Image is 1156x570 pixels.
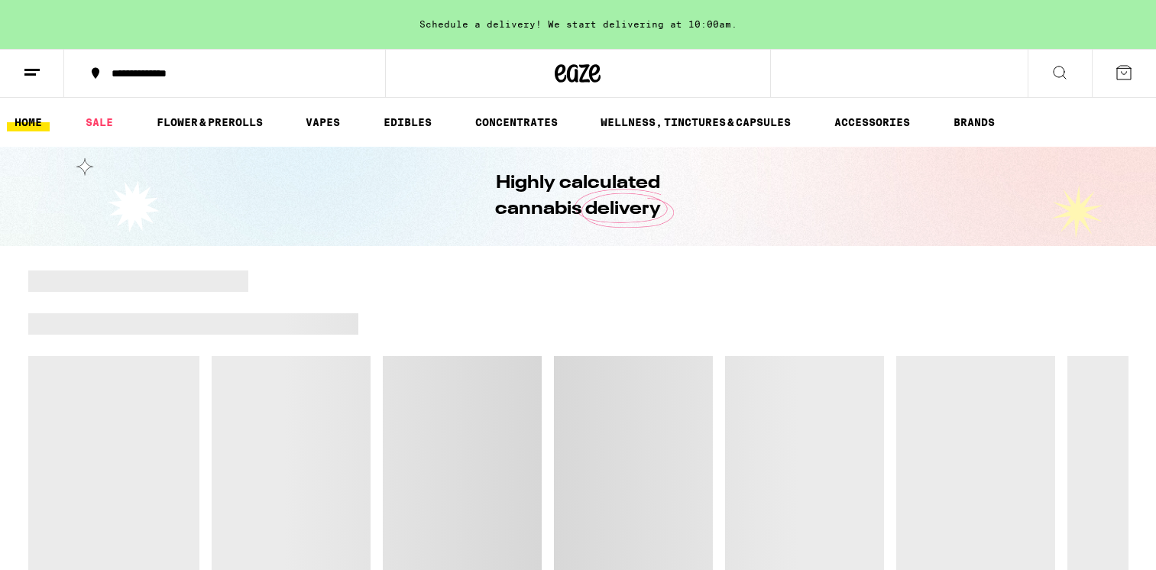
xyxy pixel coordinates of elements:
a: CONCENTRATES [468,113,565,131]
a: WELLNESS, TINCTURES & CAPSULES [593,113,798,131]
a: VAPES [298,113,348,131]
a: BRANDS [946,113,1002,131]
a: HOME [7,113,50,131]
h1: Highly calculated cannabis delivery [452,170,704,222]
a: SALE [78,113,121,131]
a: FLOWER & PREROLLS [149,113,270,131]
a: ACCESSORIES [827,113,918,131]
a: EDIBLES [376,113,439,131]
